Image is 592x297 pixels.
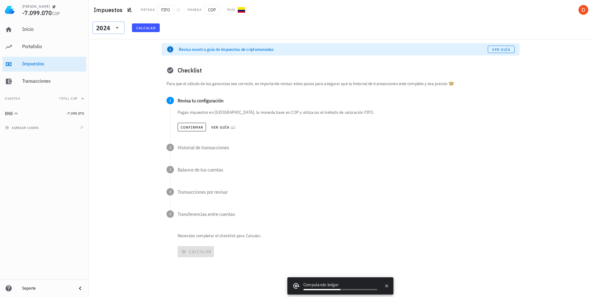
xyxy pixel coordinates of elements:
p: Pagas impuestos en [GEOGRAPHIC_DATA], la moneda base es COP y utilizaras el método de valoración ... [178,109,515,115]
span: Confirmar [180,125,203,130]
button: Confirmar [178,123,206,131]
div: Impuestos [22,61,84,67]
span: FIFO [157,5,174,15]
div: Portafolio [22,43,84,49]
div: CO-icon [238,6,245,14]
span: 5 [166,210,174,218]
p: Necesitas completar el checklist para Calcular. [176,233,520,239]
span: COP [52,11,60,16]
button: agregar cuenta [4,125,42,131]
span: Ver guía 📖 [211,125,236,130]
span: 1 [166,97,174,104]
div: Historial de transacciones [178,145,515,150]
span: 2 [166,144,174,151]
div: Moneda [187,7,202,12]
div: Soporte [22,286,72,291]
div: [PERSON_NAME] [22,4,50,9]
div: avatar [578,5,588,15]
span: agregar cuenta [6,126,39,130]
a: Inicio [2,22,86,37]
div: 2024 [96,25,110,31]
button: CuentasTotal COP [2,91,86,106]
span: 3 [166,166,174,173]
span: 4 [166,188,174,196]
img: LedgiFi [5,5,15,15]
a: Transacciones [2,74,86,89]
a: Ver guía [488,46,515,53]
p: Para que el cálculo de tus ganancias sea correcto, es importante revisar estos pasos para asegura... [166,80,515,87]
span: Ver guía [492,47,510,52]
div: 2024 [92,22,125,34]
button: Ver guía 📖 [208,123,238,131]
span: COP [204,5,220,15]
button: Calcular [132,23,160,32]
span: -7.099.070 [22,9,52,17]
div: Checklist [162,60,520,80]
div: BNB [5,111,13,116]
div: Método [141,7,155,12]
span: -7.099.070 [67,111,84,116]
div: Transacciones [22,78,84,84]
span: Total COP [59,97,78,101]
div: Transacciones por revisar [178,189,515,194]
h1: Impuestos [94,5,125,15]
div: Revisa nuestra guía de impuestos de criptomonedas [179,46,488,52]
div: Balance de tus cuentas [178,167,515,172]
div: Revisa tu configuración [178,98,515,103]
div: Inicio [22,26,84,32]
a: BNB -7.099.070 [2,106,86,121]
div: Computando ledger [303,282,377,289]
span: Calcular [136,26,156,30]
a: Impuestos [2,57,86,72]
div: País [227,7,235,12]
a: Portafolio [2,39,86,54]
div: Transferencias entre cuentas [178,212,515,217]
